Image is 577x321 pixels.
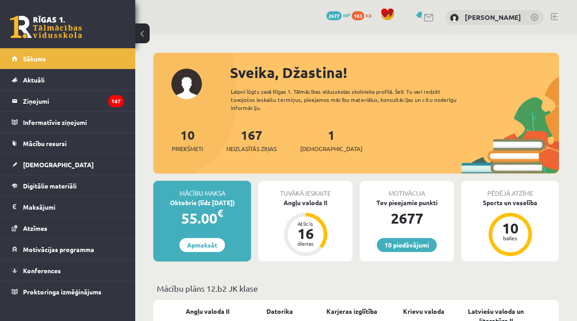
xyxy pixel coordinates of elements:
[360,198,454,207] div: Tev pieejamie punkti
[343,11,350,18] span: mP
[231,87,474,112] div: Laipni lūgts savā Rīgas 1. Tālmācības vidusskolas skolnieka profilā. Šeit Tu vari redzēt tuvojošo...
[12,112,124,133] a: Informatīvie ziņojumi
[366,11,371,18] span: xp
[23,55,46,63] span: Sākums
[12,69,124,90] a: Aktuāli
[153,198,251,207] div: Oktobris (līdz [DATE])
[23,112,124,133] legend: Informatīvie ziņojumi
[461,198,559,207] div: Sports un veselība
[23,160,94,169] span: [DEMOGRAPHIC_DATA]
[497,235,524,241] div: balles
[179,238,225,252] a: Apmaksāt
[292,241,319,246] div: dienas
[266,307,293,316] a: Datorika
[12,175,124,196] a: Digitālie materiāli
[23,224,47,232] span: Atzīmes
[23,245,94,253] span: Motivācijas programma
[300,127,362,153] a: 1[DEMOGRAPHIC_DATA]
[186,307,229,316] a: Angļu valoda II
[226,144,277,153] span: Neizlasītās ziņas
[403,307,444,316] a: Krievu valoda
[226,127,277,153] a: 167Neizlasītās ziņas
[172,127,203,153] a: 10Priekšmeti
[292,226,319,241] div: 16
[12,48,124,69] a: Sākums
[157,282,555,294] p: Mācību plāns 12.b2 JK klase
[461,181,559,198] div: Pēdējā atzīme
[352,11,376,18] a: 183 xp
[23,76,45,84] span: Aktuāli
[23,288,101,296] span: Proktoringa izmēģinājums
[12,260,124,281] a: Konferences
[326,11,350,18] a: 2677 mP
[326,11,342,20] span: 2677
[12,133,124,154] a: Mācību resursi
[108,95,124,107] i: 167
[258,198,353,207] div: Angļu valoda II
[23,266,61,275] span: Konferences
[450,14,459,23] img: Džastina Leonoviča - Batņa
[12,197,124,217] a: Maksājumi
[300,144,362,153] span: [DEMOGRAPHIC_DATA]
[217,206,223,220] span: €
[326,307,377,316] a: Karjeras izglītība
[258,181,353,198] div: Tuvākā ieskaite
[497,221,524,235] div: 10
[153,207,251,229] div: 55.00
[377,238,437,252] a: 10 piedāvājumi
[461,198,559,257] a: Sports un veselība 10 balles
[352,11,364,20] span: 183
[258,198,353,257] a: Angļu valoda II Atlicis 16 dienas
[23,197,124,217] legend: Maksājumi
[12,218,124,238] a: Atzīmes
[153,181,251,198] div: Mācību maksa
[360,207,454,229] div: 2677
[23,182,77,190] span: Digitālie materiāli
[360,181,454,198] div: Motivācija
[172,144,203,153] span: Priekšmeti
[23,91,124,111] legend: Ziņojumi
[230,62,559,83] div: Sveika, Džastina!
[23,139,67,147] span: Mācību resursi
[292,221,319,226] div: Atlicis
[12,154,124,175] a: [DEMOGRAPHIC_DATA]
[12,91,124,111] a: Ziņojumi167
[12,239,124,260] a: Motivācijas programma
[465,13,521,22] a: [PERSON_NAME]
[10,16,82,38] a: Rīgas 1. Tālmācības vidusskola
[12,281,124,302] a: Proktoringa izmēģinājums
